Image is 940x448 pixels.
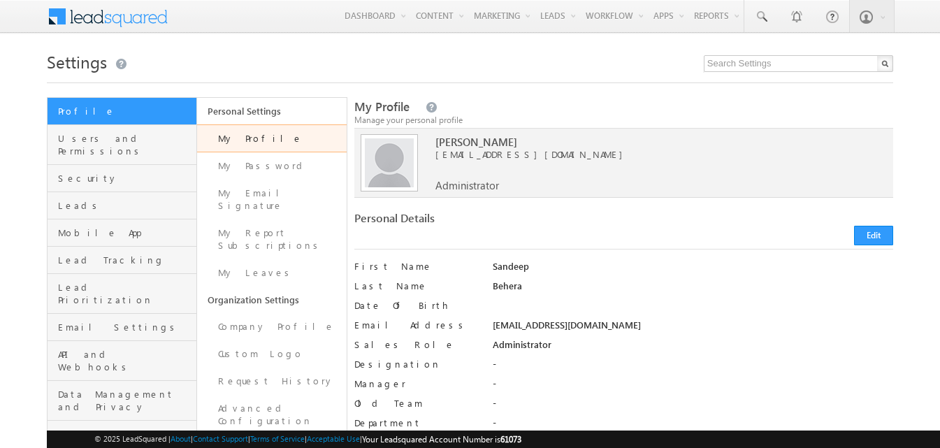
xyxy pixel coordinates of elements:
span: Analytics [58,428,193,440]
div: - [493,417,893,436]
a: Acceptable Use [307,434,360,443]
span: Users and Permissions [58,132,193,157]
a: Terms of Service [250,434,305,443]
a: API and Webhooks [48,341,196,381]
span: 61073 [500,434,521,445]
span: API and Webhooks [58,348,193,373]
a: Request History [197,368,347,395]
label: Last Name [354,280,479,292]
a: Advanced Configuration [197,395,347,435]
a: Analytics [48,421,196,448]
a: Company Profile [197,313,347,340]
div: - [493,358,893,377]
input: Search Settings [704,55,893,72]
span: Lead Prioritization [58,281,193,306]
a: Organization Settings [197,287,347,313]
a: Security [48,165,196,192]
a: Leads [48,192,196,219]
div: - [493,397,893,417]
span: Mobile App [58,226,193,239]
label: Email Address [354,319,479,331]
span: Your Leadsquared Account Number is [362,434,521,445]
span: [PERSON_NAME] [435,136,866,148]
a: Users and Permissions [48,125,196,165]
span: [EMAIL_ADDRESS][DOMAIN_NAME] [435,148,866,161]
a: Lead Prioritization [48,274,196,314]
span: Data Management and Privacy [58,388,193,413]
span: My Profile [354,99,410,115]
a: My Password [197,152,347,180]
label: First Name [354,260,479,273]
label: Date Of Birth [354,299,479,312]
label: Old Team [354,397,479,410]
div: - [493,377,893,397]
div: Behera [493,280,893,299]
a: My Leaves [197,259,347,287]
a: Data Management and Privacy [48,381,196,421]
label: Designation [354,358,479,370]
div: Manage your personal profile [354,114,892,127]
a: Email Settings [48,314,196,341]
span: Email Settings [58,321,193,333]
a: My Email Signature [197,180,347,219]
a: Personal Settings [197,98,347,124]
a: Profile [48,98,196,125]
a: My Report Subscriptions [197,219,347,259]
span: Administrator [435,179,499,192]
a: My Profile [197,124,347,152]
span: Profile [58,105,193,117]
label: Manager [354,377,479,390]
div: Administrator [493,338,893,358]
label: Department [354,417,479,429]
span: Lead Tracking [58,254,193,266]
a: Contact Support [193,434,248,443]
div: [EMAIL_ADDRESS][DOMAIN_NAME] [493,319,893,338]
a: Custom Logo [197,340,347,368]
span: Leads [58,199,193,212]
div: Sandeep [493,260,893,280]
a: Lead Tracking [48,247,196,274]
label: Sales Role [354,338,479,351]
a: Mobile App [48,219,196,247]
a: About [171,434,191,443]
span: Security [58,172,193,185]
div: Personal Details [354,212,616,231]
button: Edit [854,226,893,245]
span: Settings [47,50,107,73]
span: © 2025 LeadSquared | | | | | [94,433,521,446]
